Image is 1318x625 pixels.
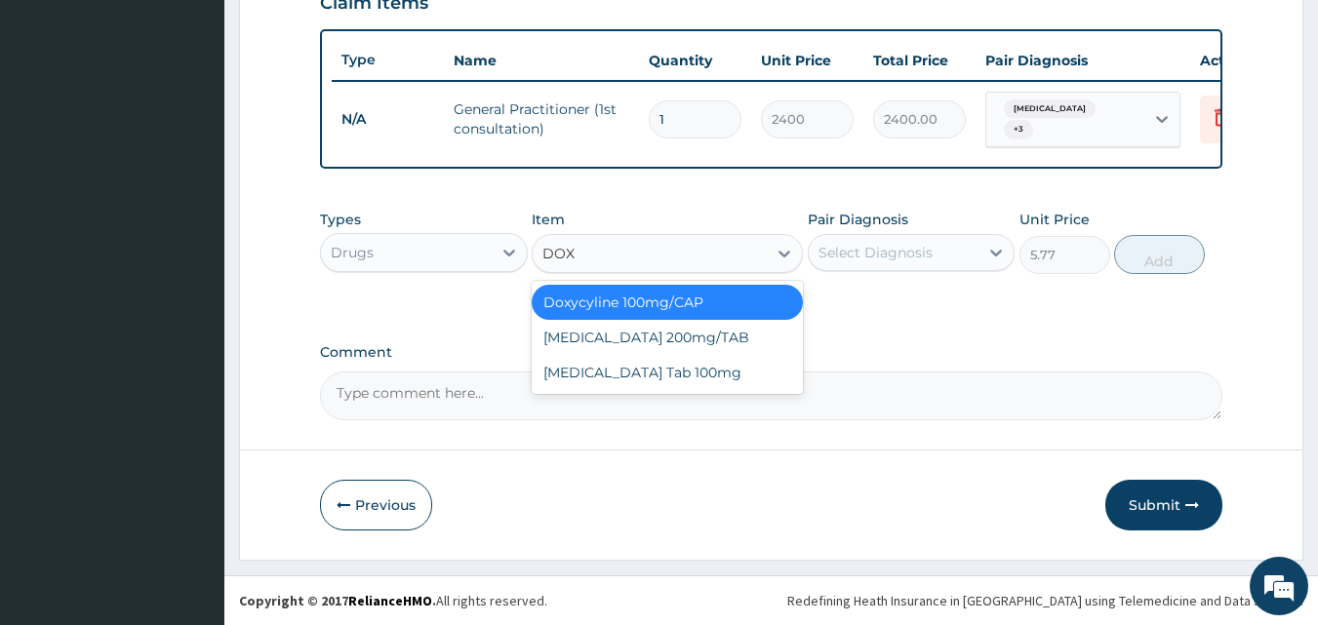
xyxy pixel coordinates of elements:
span: We're online! [113,188,269,385]
button: Add [1114,235,1205,274]
td: General Practitioner (1st consultation) [444,90,639,148]
td: N/A [332,101,444,137]
div: Minimize live chat window [320,10,367,57]
label: Item [532,210,565,229]
th: Unit Price [751,41,863,80]
strong: Copyright © 2017 . [239,592,436,609]
div: [MEDICAL_DATA] Tab 100mg [532,355,803,390]
span: + 3 [1004,120,1033,139]
div: Doxycyline 100mg/CAP [532,285,803,320]
div: Redefining Heath Insurance in [GEOGRAPHIC_DATA] using Telemedicine and Data Science! [787,591,1303,610]
th: Quantity [639,41,751,80]
div: Chat with us now [101,109,328,135]
textarea: Type your message and hit 'Enter' [10,417,372,486]
div: Select Diagnosis [819,243,933,262]
button: Previous [320,480,432,530]
footer: All rights reserved. [224,575,1318,625]
th: Total Price [863,41,976,80]
label: Comment [320,344,1223,361]
th: Type [332,42,444,78]
div: [MEDICAL_DATA] 200mg/TAB [532,320,803,355]
label: Unit Price [1019,210,1090,229]
th: Name [444,41,639,80]
label: Types [320,212,361,228]
button: Submit [1105,480,1222,530]
th: Pair Diagnosis [976,41,1190,80]
span: [MEDICAL_DATA] [1004,99,1096,119]
img: d_794563401_company_1708531726252_794563401 [36,98,79,146]
div: Drugs [331,243,374,262]
th: Actions [1190,41,1288,80]
a: RelianceHMO [348,592,432,609]
label: Pair Diagnosis [808,210,908,229]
